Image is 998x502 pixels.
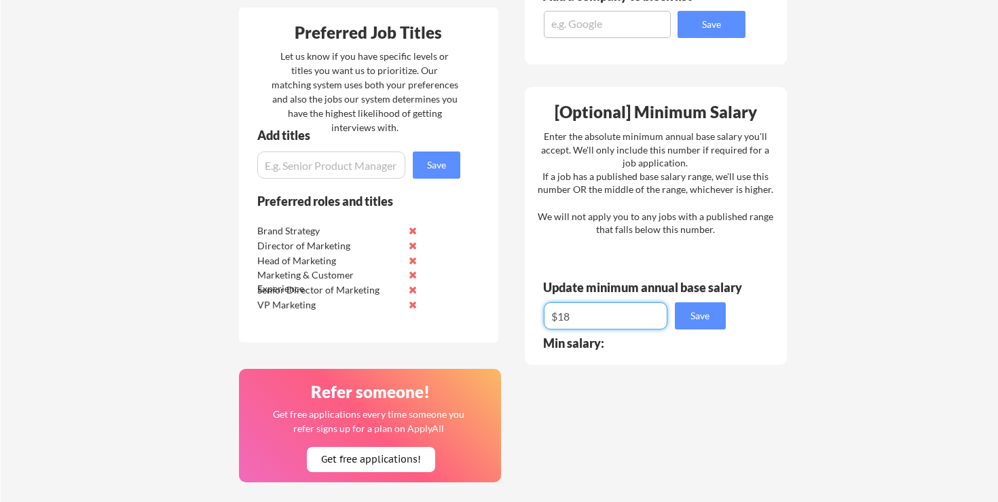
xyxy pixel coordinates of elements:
[257,195,442,207] div: Preferred roles and titles
[307,447,435,472] button: Get free applications!
[678,11,745,38] button: Save
[543,336,604,351] strong: Min salary:
[675,302,726,329] button: Save
[257,268,401,295] div: Marketing & Customer Experience
[413,151,460,179] button: Save
[257,224,401,238] div: Brand Strategy
[543,281,747,293] div: Update minimum annual base salary
[257,283,401,297] div: Senior Director of Marketing
[530,104,782,120] div: [Optional] Minimum Salary
[257,254,401,268] div: Head of Marketing
[244,384,497,400] div: Refer someone!
[257,151,405,179] input: E.g. Senior Product Manager
[538,130,773,236] div: Enter the absolute minimum annual base salary you'll accept. We'll only include this number if re...
[257,298,401,312] div: VP Marketing
[257,129,449,141] div: Add titles
[257,239,401,253] div: Director of Marketing
[242,24,495,41] div: Preferred Job Titles
[272,49,458,135] div: Let us know if you have specific levels or titles you want us to prioritize. Our matching system ...
[272,407,466,435] div: Get free applications every time someone you refer signs up for a plan on ApplyAll
[544,302,667,329] input: E.g. $100,000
